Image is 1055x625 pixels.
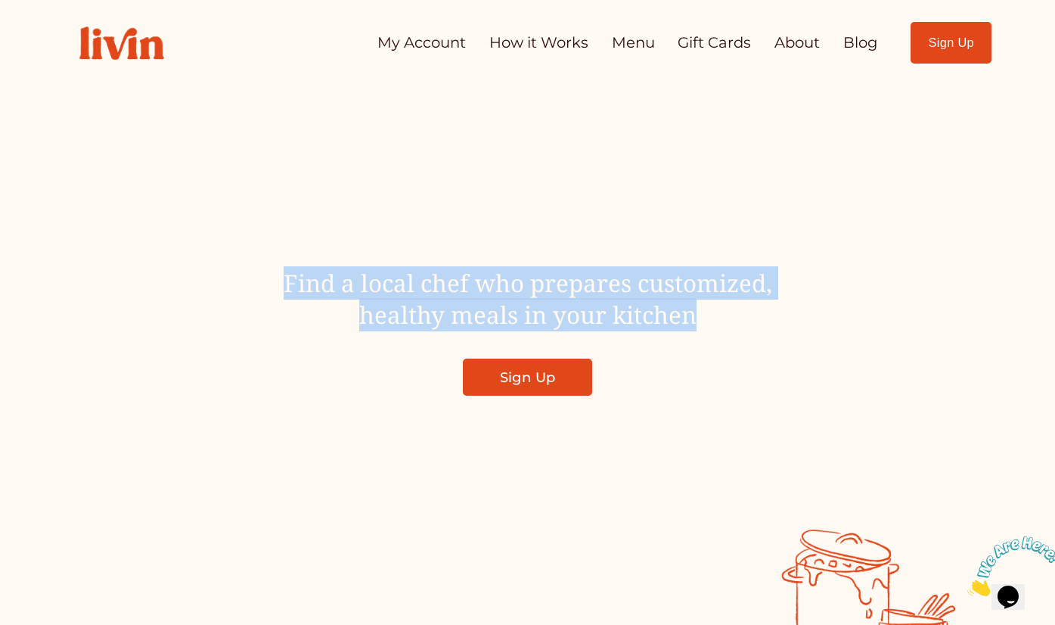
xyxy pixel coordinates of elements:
a: Menu [612,28,655,58]
a: Blog [843,28,877,58]
a: Gift Cards [678,28,751,58]
span: Take Back Your Evenings [219,173,836,243]
img: Chat attention grabber [6,6,100,66]
iframe: chat widget [961,530,1055,602]
span: Find a local chef who prepares customized, healthy meals in your kitchen [284,266,772,331]
a: Sign Up [911,22,991,64]
a: Sign Up [463,359,593,396]
a: My Account [377,28,466,58]
a: How it Works [489,28,588,58]
img: Livin [64,11,180,76]
a: About [774,28,820,58]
